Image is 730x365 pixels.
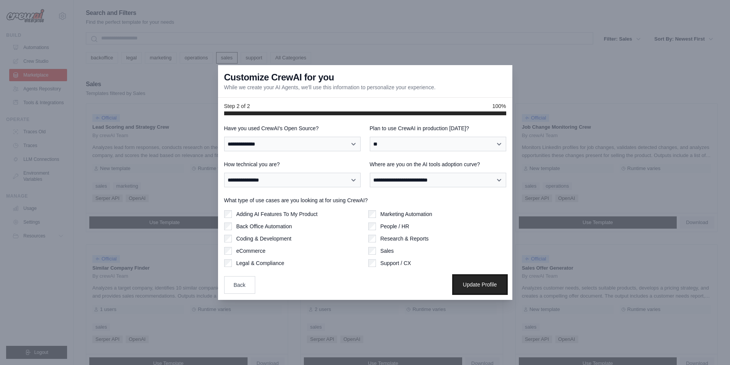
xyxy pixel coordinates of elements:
[236,259,284,267] label: Legal & Compliance
[381,235,429,242] label: Research & Reports
[224,83,436,91] p: While we create your AI Agents, we'll use this information to personalize your experience.
[224,102,250,110] span: Step 2 of 2
[224,71,334,83] h3: Customize CrewAI for you
[381,210,432,218] label: Marketing Automation
[370,124,506,132] label: Plan to use CrewAI in production [DATE]?
[381,259,411,267] label: Support / CX
[381,247,394,255] label: Sales
[236,235,292,242] label: Coding & Development
[492,102,506,110] span: 100%
[224,124,361,132] label: Have you used CrewAI's Open Source?
[224,196,506,204] label: What type of use cases are you looking at for using CrewAI?
[236,247,266,255] label: eCommerce
[381,223,409,230] label: People / HR
[692,328,730,365] div: Chat-Widget
[224,276,255,294] button: Back
[692,328,730,365] iframe: Chat Widget
[236,210,318,218] label: Adding AI Features To My Product
[454,276,506,293] button: Update Profile
[236,223,292,230] label: Back Office Automation
[370,160,506,168] label: Where are you on the AI tools adoption curve?
[224,160,361,168] label: How technical you are?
